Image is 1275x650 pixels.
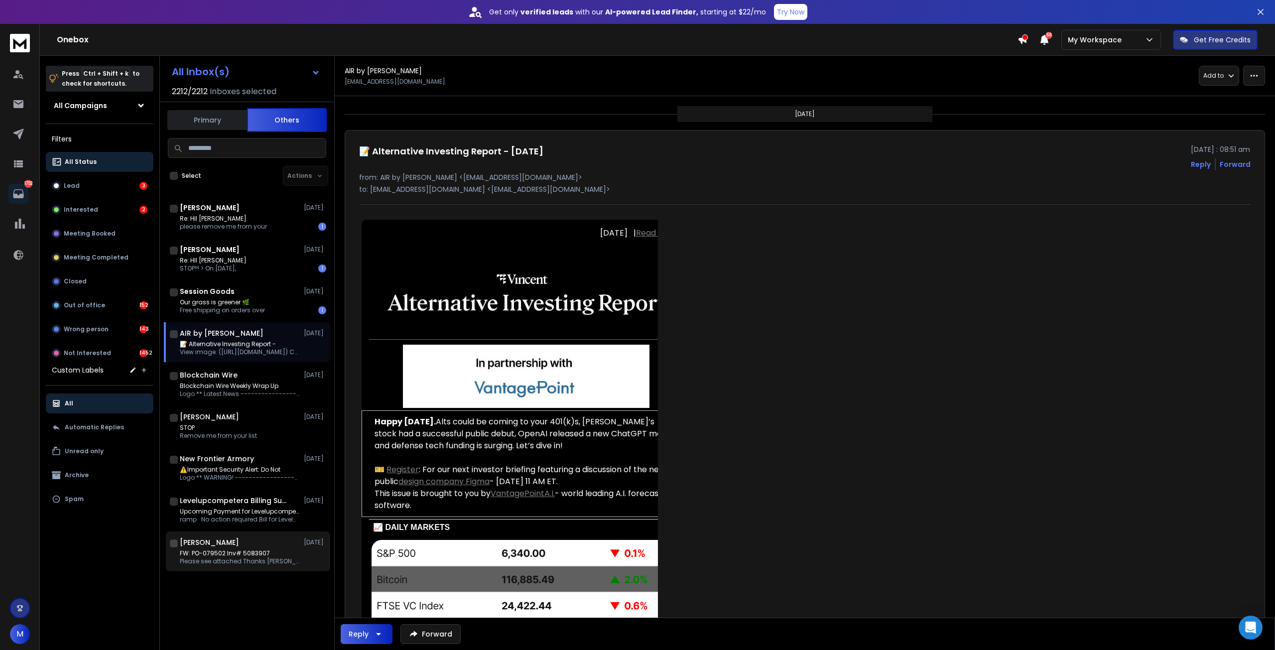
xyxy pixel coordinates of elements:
[795,110,815,118] p: [DATE]
[304,538,326,546] p: [DATE]
[180,549,299,557] p: FW: PO-079502 Inv# 5083907
[46,489,153,509] button: Spam
[1203,72,1224,80] p: Add to
[180,557,299,565] p: Please see attached Thanks [PERSON_NAME]
[318,264,326,272] div: 1
[52,365,104,375] h3: Custom Labels
[139,325,147,333] div: 143
[341,624,392,644] button: Reply
[304,455,326,463] p: [DATE]
[64,206,98,214] p: Interested
[490,476,558,487] span: - [DATE] 11 AM ET.
[46,271,153,291] button: Closed
[398,476,490,487] a: design company Figma
[180,340,299,348] p: 📝 Alternative Investing Report -
[180,286,235,296] h1: Session Goods
[180,537,239,547] h1: [PERSON_NAME]
[180,328,263,338] h1: AIR by [PERSON_NAME]
[1194,35,1251,45] p: Get Free Credits
[180,474,299,482] p: Logo ** WARNING! ------------------------------------------------------------ We want
[46,441,153,461] button: Unread only
[64,325,109,333] p: Wrong person
[46,96,153,116] button: All Campaigns
[167,109,247,131] button: Primary
[489,7,766,17] p: Get only with our starting at $22/mo
[46,417,153,437] button: Automatic Replies
[1191,144,1251,154] p: [DATE] : 08:51 am
[46,295,153,315] button: Out of office152
[1045,32,1052,39] span: 50
[180,424,257,432] p: STOP
[46,224,153,244] button: Meeting Booked
[180,508,299,516] p: Upcoming Payment for Levelupcompetera Invoice
[375,488,491,499] span: This issue is brought to you by
[172,86,208,98] span: 2212 / 2212
[64,301,105,309] p: Out of office
[774,4,807,20] button: Try Now
[180,390,299,398] p: Logo ** Latest News ------------------------------------------------------------ August
[180,215,267,223] p: Re: HII [PERSON_NAME]
[375,416,677,488] p: 🎫
[180,432,257,440] p: Remove me from your list
[359,172,1251,182] p: from: AIR by [PERSON_NAME] <[EMAIL_ADDRESS][DOMAIN_NAME]>
[1220,159,1251,169] div: Forward
[139,182,147,190] div: 3
[180,245,240,255] h1: [PERSON_NAME]
[605,7,698,17] strong: AI-powered Lead Finder,
[304,497,326,505] p: [DATE]
[304,246,326,254] p: [DATE]
[318,306,326,314] div: 1
[46,248,153,267] button: Meeting Completed
[349,629,369,639] div: Reply
[182,172,201,180] label: Select
[1191,159,1211,169] button: Reply
[544,488,555,499] a: A.I.
[46,132,153,146] h3: Filters
[46,152,153,172] button: All Status
[172,67,230,77] h1: All Inbox(s)
[46,200,153,220] button: Interested2
[375,488,675,511] span: - world leading A.I. forecasting software.
[180,496,289,506] h1: Levelupcompetera Billing Support
[46,343,153,363] button: Not Interested1452
[491,488,544,499] span: VantagePoint
[210,86,276,98] h3: Inboxes selected
[180,382,299,390] p: Blockchain Wire Weekly Wrap Up
[180,348,299,356] p: View image: ([URL][DOMAIN_NAME]) Caption: View image: ([URL][DOMAIN_NAME]) Follow image
[318,223,326,231] div: 1
[400,624,461,644] button: Forward
[57,34,1018,46] h1: Onebox
[46,393,153,413] button: All
[10,34,30,52] img: logo
[247,108,327,132] button: Others
[10,624,30,644] button: M
[180,306,265,314] p: Free shipping on orders over
[65,471,89,479] p: Archive
[139,301,147,309] div: 152
[1239,616,1263,640] div: Open Intercom Messenger
[139,349,147,357] div: 1452
[180,454,254,464] h1: New Frontier Armory
[46,176,153,196] button: Lead3
[64,349,111,357] p: Not Interested
[180,203,240,213] h1: [PERSON_NAME]
[180,257,247,264] p: Re: HII [PERSON_NAME]
[180,466,299,474] p: ⚠️Important Security Alert: Do Not
[65,495,84,503] p: Spam
[180,412,239,422] h1: [PERSON_NAME]
[8,184,28,204] a: 1752
[62,69,139,89] p: Press to check for shortcuts.
[24,180,32,188] p: 1752
[65,423,124,431] p: Automatic Replies
[386,464,419,475] span: Register
[359,184,1251,194] p: to: [EMAIL_ADDRESS][DOMAIN_NAME] <[EMAIL_ADDRESS][DOMAIN_NAME]>
[636,227,683,239] span: translation missing: en.templates.posts.email.header.read_online
[777,7,804,17] p: Try Now
[64,254,128,261] p: Meeting Completed
[64,277,87,285] p: Closed
[359,144,543,158] h1: 📝 Alternative Investing Report - [DATE]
